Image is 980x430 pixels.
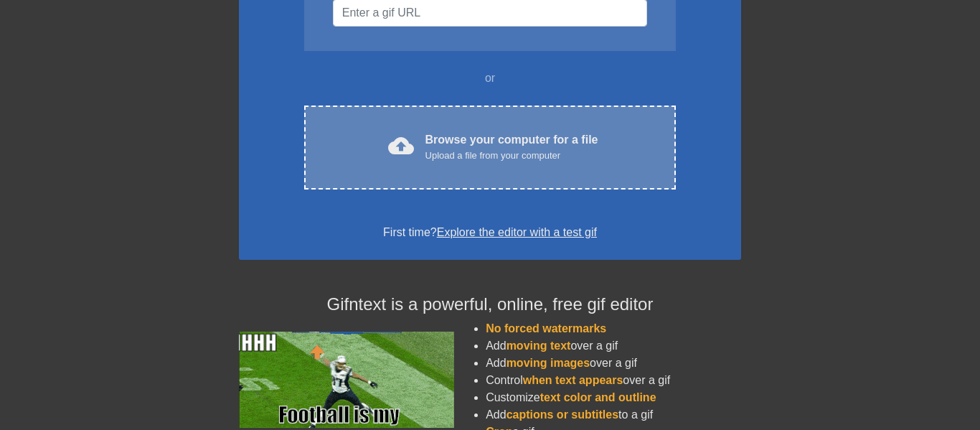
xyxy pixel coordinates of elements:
span: No forced watermarks [486,322,606,335]
h4: Gifntext is a powerful, online, free gif editor [239,294,741,315]
li: Customize [486,389,741,406]
li: Add over a gif [486,355,741,372]
li: Add to a gif [486,406,741,424]
span: moving images [507,357,590,369]
a: Explore the editor with a test gif [437,226,597,238]
span: moving text [507,340,571,352]
div: Upload a file from your computer [425,149,598,163]
img: football_small.gif [239,332,454,428]
div: or [276,70,704,87]
span: captions or subtitles [507,408,618,421]
li: Control over a gif [486,372,741,389]
span: text color and outline [540,391,656,403]
div: Browse your computer for a file [425,131,598,163]
span: cloud_upload [388,133,414,159]
div: First time? [258,224,722,241]
span: when text appears [523,374,623,386]
li: Add over a gif [486,337,741,355]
